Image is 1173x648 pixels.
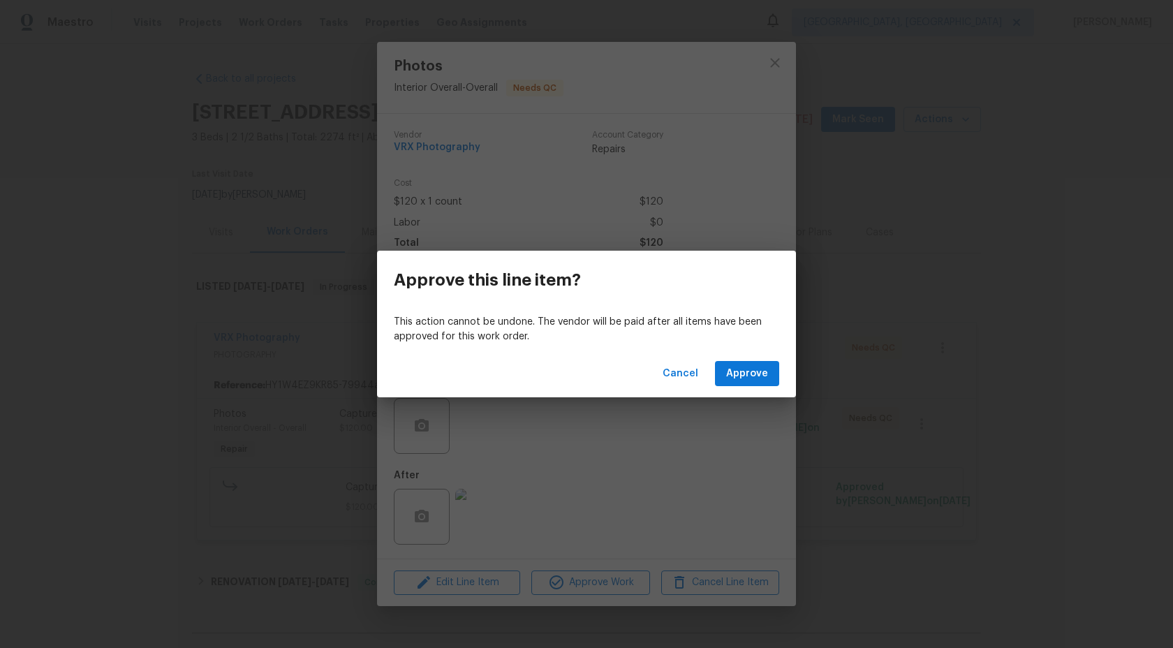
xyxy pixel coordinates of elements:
[715,361,779,387] button: Approve
[657,361,704,387] button: Cancel
[394,315,779,344] p: This action cannot be undone. The vendor will be paid after all items have been approved for this...
[663,365,698,383] span: Cancel
[726,365,768,383] span: Approve
[394,270,581,290] h3: Approve this line item?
